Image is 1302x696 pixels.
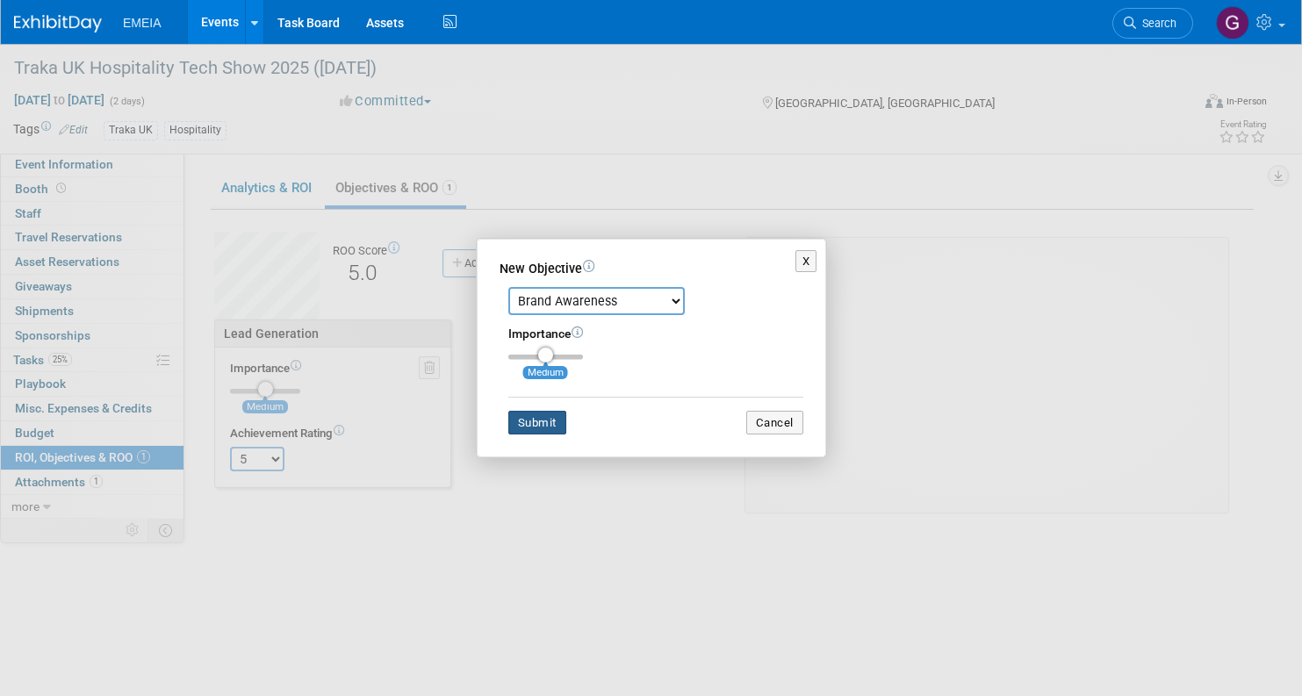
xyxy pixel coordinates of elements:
[14,15,102,32] img: ExhibitDay
[1216,6,1249,39] img: Giovanna Eremita
[508,411,566,435] button: Submit
[508,326,803,343] div: Importance
[523,366,568,379] span: Medium
[746,411,803,435] button: Cancel
[500,260,803,277] div: New Objective
[123,16,162,30] span: EMEIA
[795,250,817,273] button: X
[1136,17,1176,30] span: Search
[1112,8,1193,39] a: Search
